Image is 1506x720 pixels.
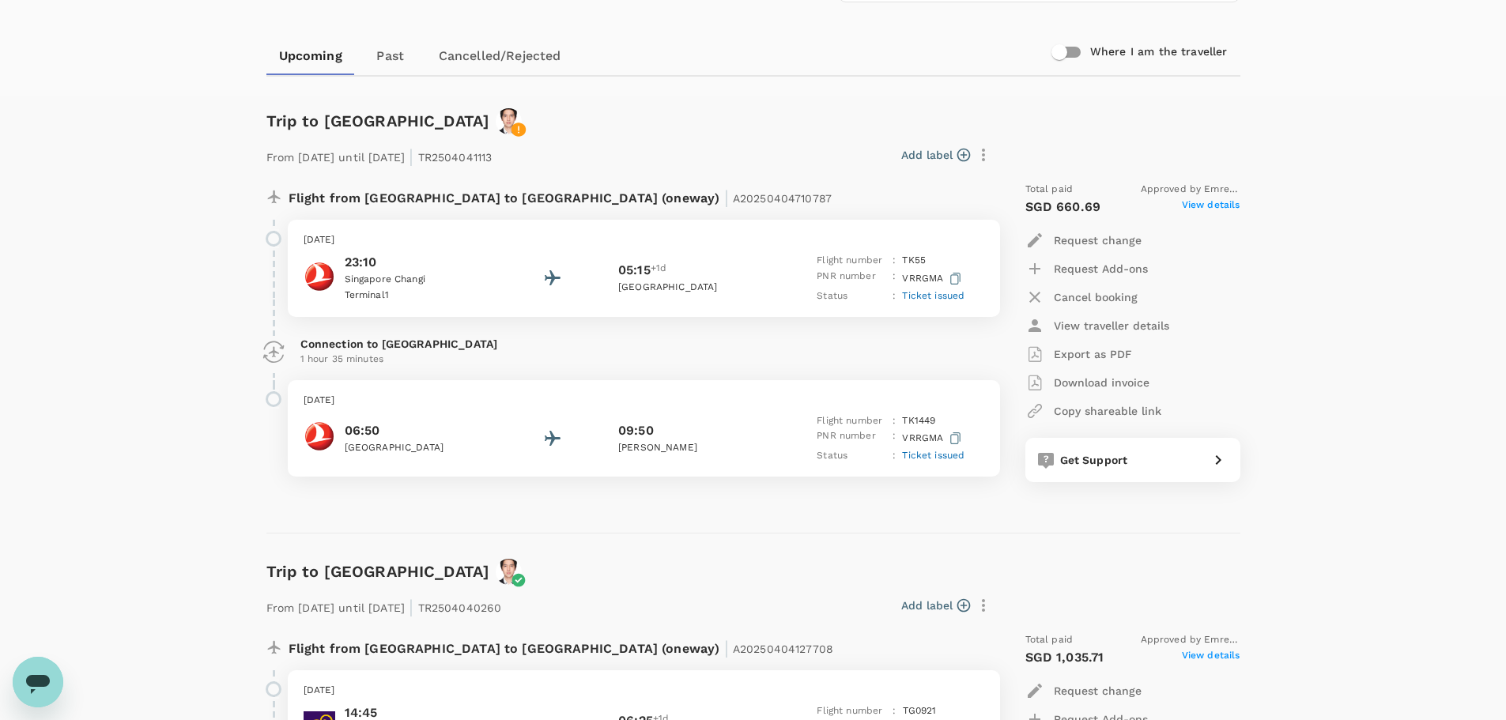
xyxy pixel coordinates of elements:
[266,591,502,620] p: From [DATE] until [DATE] TR2504040260
[496,108,522,134] img: avatar-67ef3868951fe.jpeg
[1054,683,1142,699] p: Request change
[409,145,413,168] span: |
[304,683,984,699] p: [DATE]
[1025,198,1101,217] p: SGD 660.69
[266,559,490,584] h6: Trip to [GEOGRAPHIC_DATA]
[817,448,886,464] p: Status
[618,440,761,456] p: [PERSON_NAME]
[893,428,896,448] p: :
[496,559,522,585] img: avatar-67ef3868951fe.jpeg
[1054,318,1169,334] p: View traveller details
[902,290,964,301] span: Ticket issued
[289,182,832,210] p: Flight from [GEOGRAPHIC_DATA] to [GEOGRAPHIC_DATA] (oneway)
[724,637,729,659] span: |
[1025,648,1104,667] p: SGD 1,035.71
[345,272,487,288] p: Singapore Changi
[902,253,926,269] p: TK 55
[1025,226,1142,254] button: Request change
[1025,677,1142,705] button: Request change
[1054,289,1138,305] p: Cancel booking
[1054,232,1142,248] p: Request change
[1025,254,1148,283] button: Request Add-ons
[1090,43,1228,61] h6: Where I am the traveller
[304,261,335,292] img: Turkish Airlines
[426,37,574,75] a: Cancelled/Rejected
[1182,648,1240,667] span: View details
[266,37,355,75] a: Upcoming
[733,643,833,655] span: A20250404127708
[1054,261,1148,277] p: Request Add-ons
[817,269,886,288] p: PNR number
[1025,340,1132,368] button: Export as PDF
[1054,346,1132,362] p: Export as PDF
[1054,403,1161,419] p: Copy shareable link
[724,187,729,209] span: |
[13,657,63,707] iframe: Button to launch messaging window
[817,703,886,719] p: Flight number
[1025,182,1074,198] span: Total paid
[266,141,493,169] p: From [DATE] until [DATE] TR2504041113
[618,421,654,440] p: 09:50
[1054,375,1149,390] p: Download invoice
[1060,454,1128,466] span: Get Support
[1141,182,1240,198] span: Approved by
[901,147,970,163] button: Add label
[817,428,886,448] p: PNR number
[902,269,964,288] p: VRRGMA
[902,428,964,448] p: VRRGMA
[345,440,487,456] p: [GEOGRAPHIC_DATA]
[1025,368,1149,397] button: Download invoice
[1025,283,1138,311] button: Cancel booking
[289,632,834,661] p: Flight from [GEOGRAPHIC_DATA] to [GEOGRAPHIC_DATA] (oneway)
[409,596,413,618] span: |
[902,413,935,429] p: TK 1449
[903,703,937,719] p: TG 0921
[618,280,761,296] p: [GEOGRAPHIC_DATA]
[304,420,335,452] img: Turkish Airlines
[893,253,896,269] p: :
[345,288,487,303] p: Terminal 1
[1025,397,1161,425] button: Copy shareable link
[300,336,987,352] p: Connection to [GEOGRAPHIC_DATA]
[733,192,832,205] span: A20250404710787
[1025,311,1169,340] button: View traveller details
[893,703,896,719] p: :
[651,261,666,280] span: +1d
[304,393,984,409] p: [DATE]
[345,253,487,272] p: 23:10
[817,253,886,269] p: Flight number
[902,450,964,461] span: Ticket issued
[304,232,984,248] p: [DATE]
[817,413,886,429] p: Flight number
[817,288,886,304] p: Status
[1141,632,1240,648] span: Approved by
[300,352,987,368] p: 1 hour 35 minutes
[1025,632,1074,648] span: Total paid
[901,597,970,613] button: Add label
[893,448,896,464] p: :
[618,261,651,280] p: 05:15
[893,269,896,288] p: :
[1182,198,1240,217] span: View details
[345,421,487,440] p: 06:50
[893,413,896,429] p: :
[266,108,490,134] h6: Trip to [GEOGRAPHIC_DATA]
[355,37,426,75] a: Past
[893,288,896,304] p: :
